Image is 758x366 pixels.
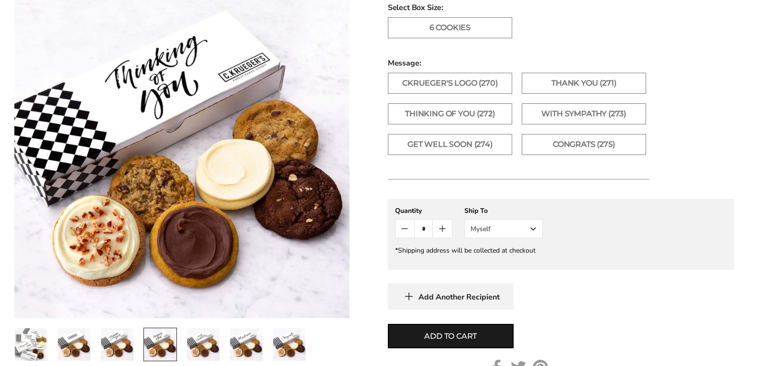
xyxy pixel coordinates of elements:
button: Add Another Recipient [388,283,514,310]
input: Quantity [414,220,433,238]
div: Ship To [464,206,543,215]
a: 5 / 7 [187,328,220,361]
label: Congrats (275) [522,134,646,155]
img: Every Occasion Half Dozen Sampler - Assorted Cookies - Select a Message [58,328,90,361]
a: 2 / 7 [57,328,91,361]
label: Thinking of You (272) [388,103,512,124]
span: Add Another Recipient [418,292,500,302]
a: 3 / 7 [100,328,134,361]
div: *Shipping address will be collected at checkout [395,246,727,255]
label: CKrueger's Logo (270) [388,73,512,94]
button: Myself [464,219,543,238]
label: Thank You (271) [522,73,646,94]
label: With Sympathy (273) [522,103,646,124]
button: Count plus [433,220,451,238]
img: Every Occasion Half Dozen Sampler - Assorted Cookies - Select a Message [273,328,306,361]
a: 6 / 7 [230,328,263,361]
a: 7 / 7 [273,328,306,361]
button: Count minus [395,220,414,238]
a: 1 / 7 [14,328,48,361]
a: 4 / 7 [143,328,177,361]
img: Every Occasion Half Dozen Sampler - Assorted Cookies - Select a Message [15,328,47,361]
button: Add to cart [388,324,514,348]
img: Every Occasion Half Dozen Sampler - Assorted Cookies - Select a Message [187,328,220,361]
label: Get Well Soon (274) [388,134,512,155]
img: Every Occasion Half Dozen Sampler - Assorted Cookies - Select a Message [101,328,133,361]
img: Every Occasion Half Dozen Sampler - Assorted Cookies - Select a Message [144,328,176,361]
span: Select Box Size: [388,2,734,13]
span: Add to cart [424,331,477,342]
label: 6 Cookies [388,17,512,38]
gfm-form: New recipient [388,199,734,270]
span: Message: [388,57,734,69]
div: Quantity [395,206,452,215]
img: Every Occasion Half Dozen Sampler - Assorted Cookies - Select a Message [230,328,263,361]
